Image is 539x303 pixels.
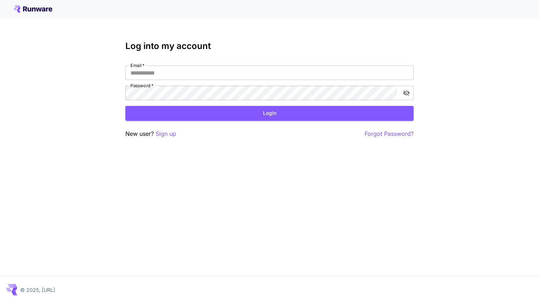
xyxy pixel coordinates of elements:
label: Password [130,83,153,89]
p: New user? [125,129,176,138]
button: Forgot Password? [365,129,414,138]
h3: Log into my account [125,41,414,51]
button: toggle password visibility [400,86,413,99]
button: Sign up [156,129,176,138]
label: Email [130,62,144,68]
p: © 2025, [URL] [20,286,55,294]
button: Login [125,106,414,121]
